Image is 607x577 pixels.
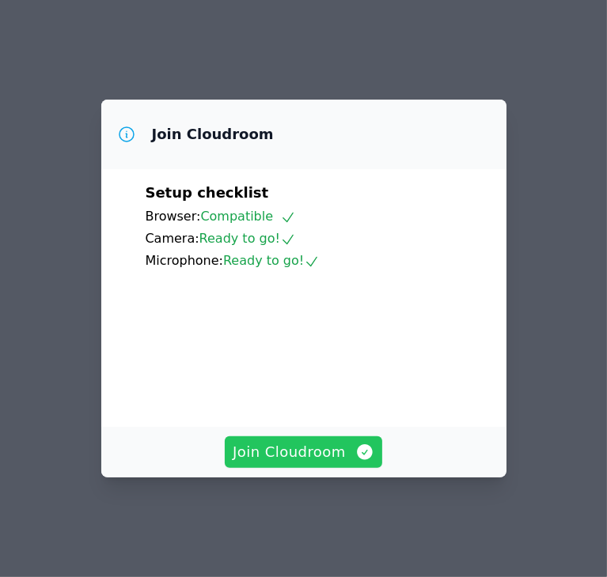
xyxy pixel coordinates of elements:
button: Join Cloudroom [225,436,382,468]
span: Ready to go! [223,253,320,268]
span: Microphone: [146,253,224,268]
h3: Join Cloudroom [152,125,274,144]
span: Browser: [146,209,201,224]
span: Setup checklist [146,184,269,201]
span: Ready to go! [199,231,296,246]
span: Join Cloudroom [233,441,374,463]
span: Compatible [200,209,296,224]
span: Camera: [146,231,199,246]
